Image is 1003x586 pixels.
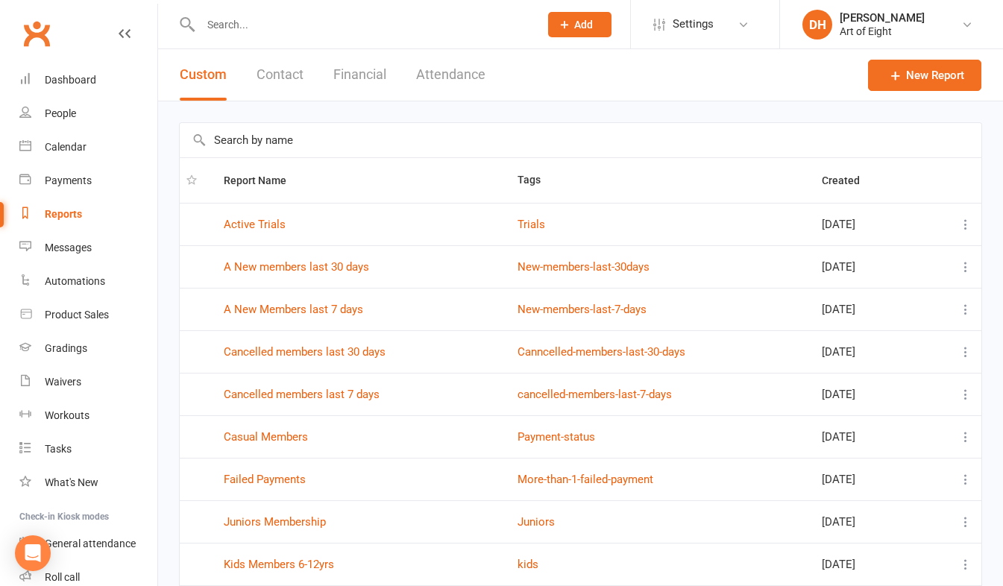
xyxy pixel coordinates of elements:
[19,198,157,231] a: Reports
[15,535,51,571] div: Open Intercom Messenger
[45,409,89,421] div: Workouts
[518,470,653,488] button: More-than-1-failed-payment
[518,215,545,233] button: Trials
[815,458,929,500] td: [DATE]
[19,365,157,399] a: Waivers
[19,466,157,500] a: What's New
[815,543,929,585] td: [DATE]
[257,49,304,101] button: Contact
[224,171,303,189] button: Report Name
[45,242,92,253] div: Messages
[45,443,72,455] div: Tasks
[19,298,157,332] a: Product Sales
[224,174,303,186] span: Report Name
[19,265,157,298] a: Automations
[815,415,929,458] td: [DATE]
[196,14,529,35] input: Search...
[840,11,925,25] div: [PERSON_NAME]
[45,141,87,153] div: Calendar
[333,49,386,101] button: Financial
[45,538,136,549] div: General attendance
[45,376,81,388] div: Waivers
[511,158,815,203] th: Tags
[19,63,157,97] a: Dashboard
[19,130,157,164] a: Calendar
[19,527,157,561] a: General attendance kiosk mode
[224,473,306,486] a: Failed Payments
[19,97,157,130] a: People
[45,342,87,354] div: Gradings
[815,203,929,245] td: [DATE]
[45,309,109,321] div: Product Sales
[224,345,386,359] a: Cancelled members last 30 days
[45,208,82,220] div: Reports
[518,513,555,531] button: Juniors
[518,428,595,446] button: Payment-status
[45,174,92,186] div: Payments
[822,174,876,186] span: Created
[18,15,55,52] a: Clubworx
[224,388,380,401] a: Cancelled members last 7 days
[815,288,929,330] td: [DATE]
[45,74,96,86] div: Dashboard
[416,49,485,101] button: Attendance
[548,12,611,37] button: Add
[45,476,98,488] div: What's New
[224,430,308,444] a: Casual Members
[224,558,334,571] a: Kids Members 6-12yrs
[224,218,286,231] a: Active Trials
[840,25,925,38] div: Art of Eight
[802,10,832,40] div: DH
[518,343,685,361] button: Canncelled-members-last-30-days
[815,330,929,373] td: [DATE]
[868,60,981,91] a: New Report
[815,245,929,288] td: [DATE]
[180,123,981,157] input: Search by name
[19,399,157,432] a: Workouts
[180,49,227,101] button: Custom
[822,171,876,189] button: Created
[45,275,105,287] div: Automations
[815,500,929,543] td: [DATE]
[224,260,369,274] a: A New members last 30 days
[518,555,538,573] button: kids
[673,7,714,41] span: Settings
[19,231,157,265] a: Messages
[518,385,672,403] button: cancelled-members-last-7-days
[45,571,80,583] div: Roll call
[518,300,647,318] button: New-members-last-7-days
[224,515,326,529] a: Juniors Membership
[518,258,650,276] button: New-members-last-30days
[19,332,157,365] a: Gradings
[574,19,593,31] span: Add
[19,164,157,198] a: Payments
[815,373,929,415] td: [DATE]
[45,107,76,119] div: People
[224,303,363,316] a: A New Members last 7 days
[19,432,157,466] a: Tasks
